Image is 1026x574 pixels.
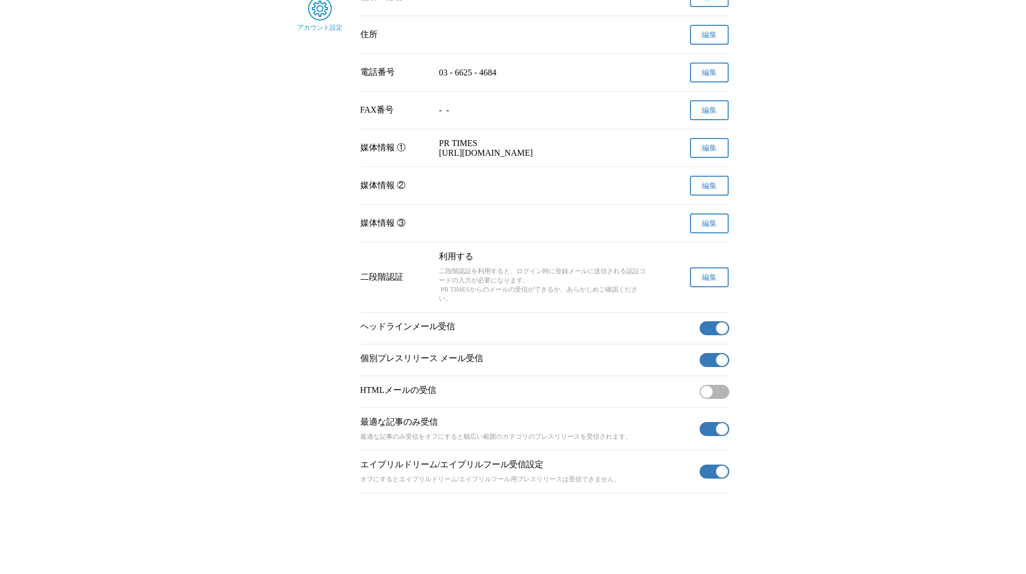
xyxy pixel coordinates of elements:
button: 編集 [690,267,729,287]
span: アカウント設定 [297,23,343,32]
div: FAX番号 [360,105,431,116]
span: 編集 [702,143,717,153]
button: 編集 [690,213,729,233]
p: オフにするとエイプリルドリーム/エイプリルフール用プレスリリースは受信できません。 [360,475,695,484]
span: 編集 [702,219,717,229]
span: 編集 [702,68,717,78]
span: 編集 [702,106,717,115]
span: 編集 [702,181,717,191]
span: 編集 [702,30,717,40]
p: PR TIMES [URL][DOMAIN_NAME] [439,139,650,158]
p: 個別プレスリリース メール受信 [360,353,695,364]
p: エイプリルドリーム/エイプリルフール受信設定 [360,459,695,471]
div: 媒体情報 ② [360,180,431,191]
p: 利用する [439,251,650,262]
span: 編集 [702,273,717,282]
div: 二段階認証 [360,272,431,283]
button: 編集 [690,25,729,45]
p: 最適な記事のみ受信をオフにすると幅広い範囲のカテゴリのプレスリリースを受信されます。 [360,432,695,441]
p: 03 - 6625 - 4684 [439,68,650,78]
p: ヘッドラインメール受信 [360,321,695,333]
p: HTMLメールの受信 [360,385,695,396]
button: 編集 [690,63,729,82]
button: 編集 [690,100,729,120]
div: 媒体情報 ③ [360,218,431,229]
div: 電話番号 [360,67,431,78]
div: 住所 [360,29,431,40]
div: 媒体情報 ① [360,142,431,154]
p: 最適な記事のみ受信 [360,417,695,428]
p: 二段階認証を利用すると、ログイン時に登録メールに送信される認証コードの入力が必要になります。 PR TIMESからのメールの受信ができるか、あらかじめご確認ください。 [439,267,650,303]
p: - - [439,106,650,115]
button: 編集 [690,138,729,158]
button: 編集 [690,176,729,196]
